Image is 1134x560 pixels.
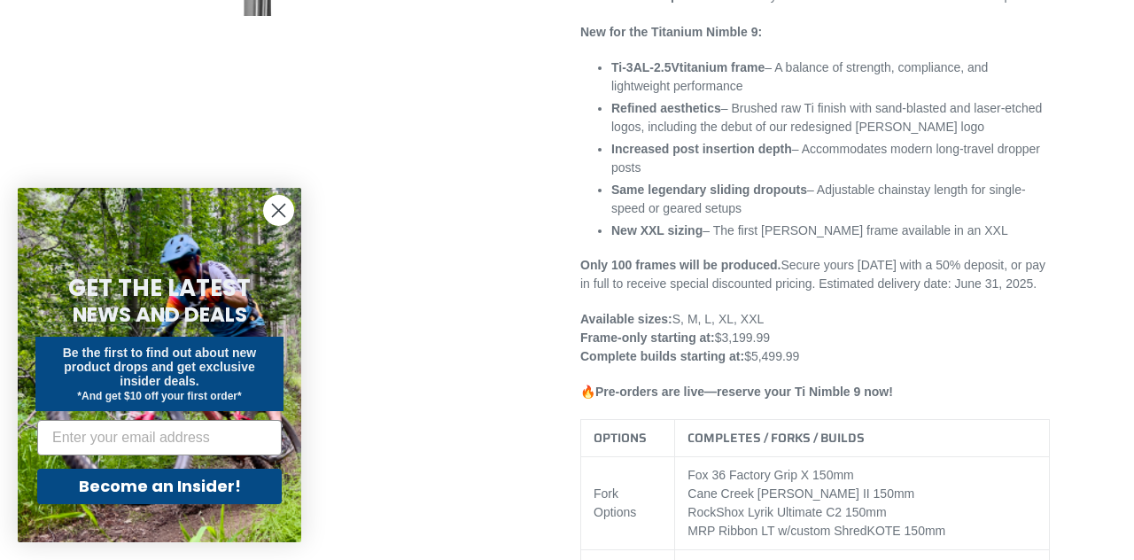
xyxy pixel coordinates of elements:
strong: Same legendary sliding dropouts [611,183,807,197]
strong: Refined aesthetics [611,101,721,115]
li: – Adjustable chainstay length for single-speed or geared setups [611,181,1050,218]
span: NEWS AND DEALS [73,300,247,329]
p: Secure yours [DATE] with a 50% deposit, or pay in full to receive special discounted pricing. Est... [580,256,1050,293]
strong: Increased post insertion depth [611,142,792,156]
strong: Frame-only starting at: [580,331,715,345]
th: COMPLETES / FORKS / BUILDS [675,419,1050,456]
li: – The first [PERSON_NAME] frame available in an XXL [611,222,1050,240]
button: Close dialog [263,195,294,226]
td: Fork Options [581,456,675,549]
strong: Available sizes: [580,312,672,326]
strong: Complete builds starting at: [580,349,744,363]
li: – A balance of strength, compliance, and lightweight performance [611,58,1050,96]
p: S, M, L, XL, XXL $3,199.99 $5,499.99 [580,310,1050,366]
button: Become an Insider! [37,469,282,504]
input: Enter your email address [37,420,282,455]
span: Be the first to find out about new product drops and get exclusive insider deals. [63,346,257,388]
p: 🔥 [580,383,1050,401]
td: Fox 36 Factory Grip X 150mm Cane Creek [PERSON_NAME] II 150mm RockShox Lyrik Ultimate C2 150mm MR... [675,456,1050,549]
strong: Only 100 frames will be produced. [580,258,781,272]
span: Ti-3AL-2.5V [611,60,680,74]
span: GET THE LATEST [68,272,251,304]
strong: New XXL sizing [611,223,703,237]
span: *And get $10 off your first order* [77,390,241,402]
li: – Accommodates modern long-travel dropper posts [611,140,1050,177]
strong: titanium frame [611,60,765,74]
th: OPTIONS [581,419,675,456]
li: – Brushed raw Ti finish with sand-blasted and laser-etched logos, including the debut of our rede... [611,99,1050,136]
strong: Pre-orders are live—reserve your Ti Nimble 9 now! [595,385,893,399]
strong: New for the Titanium Nimble 9: [580,25,762,39]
